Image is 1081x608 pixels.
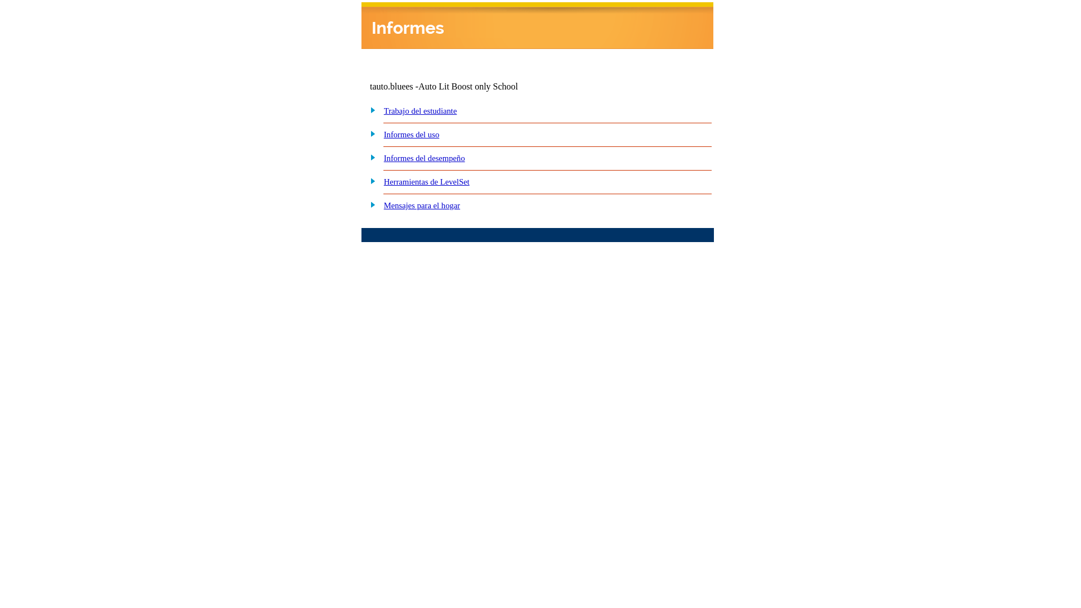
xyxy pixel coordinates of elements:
a: Informes del uso [384,130,440,139]
a: Mensajes para el hogar [384,201,461,210]
a: Herramientas de LevelSet [384,177,470,186]
img: plus.gif [364,152,376,162]
img: plus.gif [364,128,376,138]
nobr: Auto Lit Boost only School [418,82,518,91]
a: Informes del desempeño [384,154,465,163]
a: Trabajo del estudiante [384,106,457,115]
img: header [361,2,713,49]
img: plus.gif [364,199,376,209]
img: plus.gif [364,176,376,186]
img: plus.gif [364,105,376,115]
td: tauto.bluees - [370,82,577,92]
